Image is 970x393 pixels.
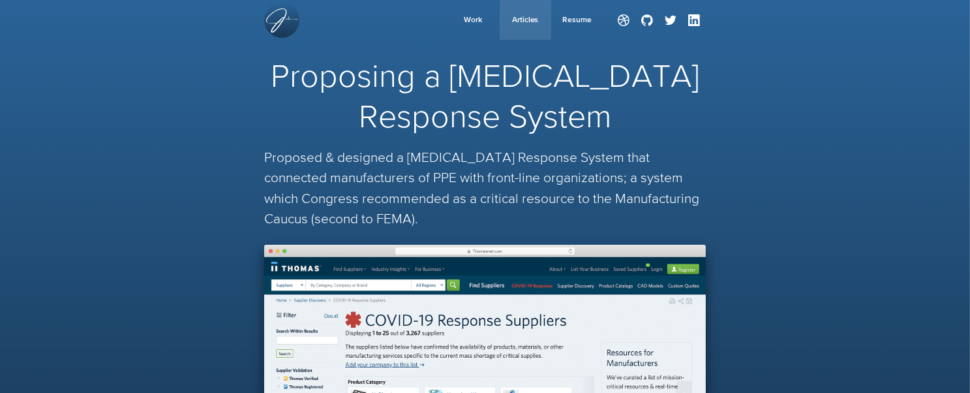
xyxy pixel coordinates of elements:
[464,15,482,24] span: Work
[266,8,298,33] img: Site Logo
[264,147,706,229] p: Proposed & designed a [MEDICAL_DATA] Response System that connected manufacturers of PPE with fro...
[264,55,706,137] h1: Proposing a [MEDICAL_DATA] Response System
[563,15,592,24] span: Resume
[512,15,539,24] span: Articles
